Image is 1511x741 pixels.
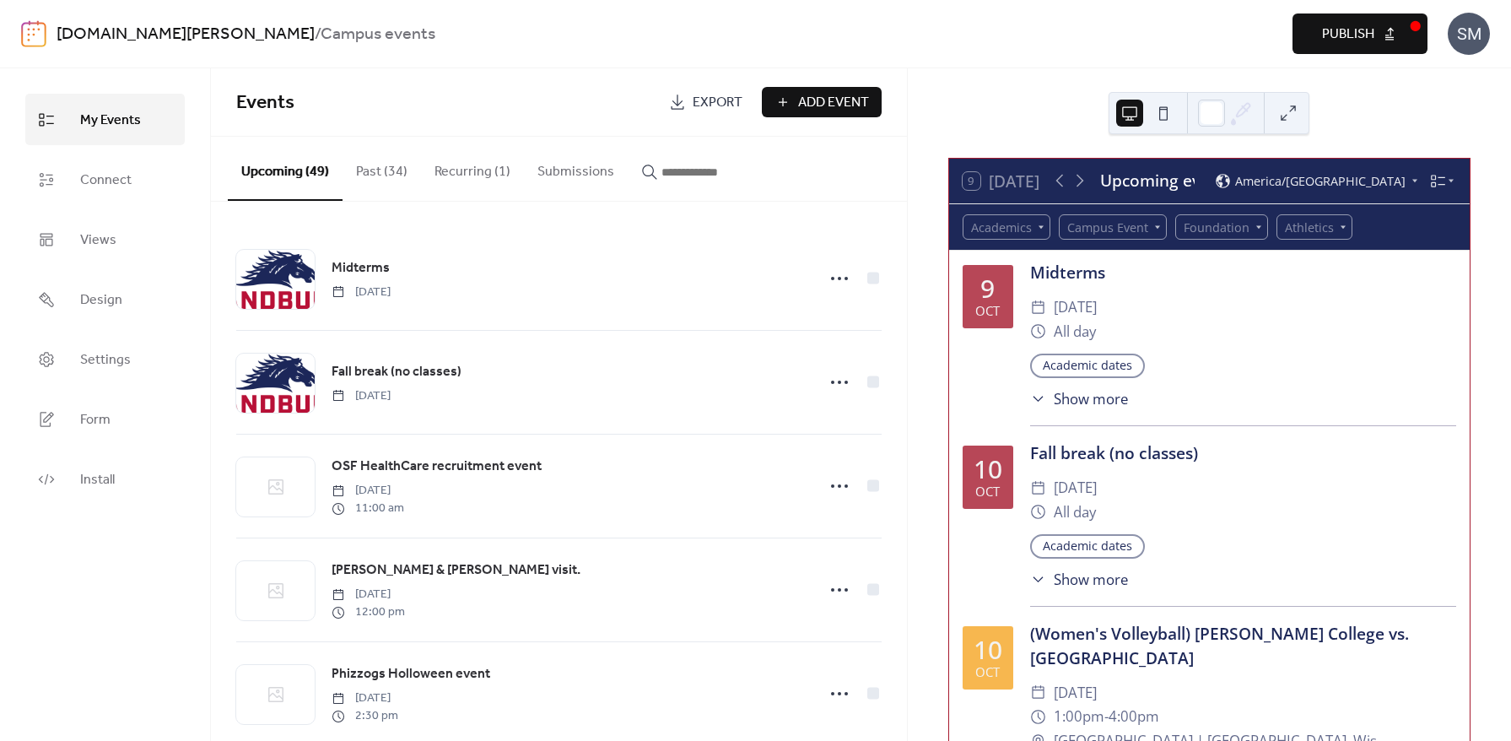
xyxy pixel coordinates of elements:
span: Design [80,287,122,313]
span: Show more [1054,388,1128,409]
span: [DATE] [1054,295,1097,320]
span: Events [236,84,294,122]
div: 10 [974,457,1002,482]
button: Publish [1292,14,1427,54]
a: Connect [25,154,185,205]
a: Design [25,273,185,325]
span: My Events [80,107,141,133]
span: [DATE] [332,482,404,500]
button: Past (34) [343,137,421,199]
img: logo [21,20,46,47]
a: [PERSON_NAME] & [PERSON_NAME] visit. [332,560,580,581]
div: ​ [1030,705,1046,729]
button: ​Show more [1030,569,1129,590]
span: Phizzogs Holloween event [332,664,490,684]
span: Export [693,93,742,113]
div: ​ [1030,320,1046,344]
span: [DATE] [332,690,398,707]
span: 1:00pm [1054,705,1104,729]
span: [DATE] [1054,681,1097,706]
div: Upcoming events [1100,169,1194,193]
a: [DOMAIN_NAME][PERSON_NAME] [57,19,315,51]
a: Settings [25,333,185,385]
b: Campus events [321,19,435,51]
div: 10 [974,637,1002,663]
span: [DATE] [1054,476,1097,500]
a: Form [25,393,185,445]
a: Midterms [332,257,390,279]
a: Phizzogs Holloween event [332,663,490,685]
span: Settings [80,347,131,373]
div: SM [1448,13,1490,55]
div: ​ [1030,388,1046,409]
span: 2:30 pm [332,707,398,725]
div: ​ [1030,476,1046,500]
a: Install [25,453,185,505]
span: Show more [1054,569,1128,590]
span: Fall break (no classes) [332,362,461,382]
a: My Events [25,94,185,145]
div: ​ [1030,681,1046,706]
div: ​ [1030,569,1046,590]
span: All day [1054,500,1096,525]
a: Export [656,87,755,117]
span: 11:00 am [332,500,404,517]
div: Oct [975,485,1000,498]
button: Recurring (1) [421,137,524,199]
div: Oct [975,305,1000,317]
span: [DATE] [332,387,391,405]
b: / [315,19,321,51]
div: Fall break (no classes) [1030,441,1456,466]
span: [DATE] [332,586,405,603]
span: Views [80,227,116,253]
div: Oct [975,666,1000,679]
span: OSF HealthCare recruitment event [332,457,542,477]
div: (Women's Volleyball) [PERSON_NAME] College vs. [GEOGRAPHIC_DATA] [1030,622,1456,671]
div: ​ [1030,295,1046,320]
span: Install [80,467,115,493]
button: Add Event [762,87,882,117]
button: Submissions [524,137,628,199]
button: Upcoming (49) [228,137,343,201]
div: 9 [980,276,995,301]
span: [DATE] [332,284,391,301]
span: 12:00 pm [332,603,405,621]
span: 4:00pm [1109,705,1159,729]
span: [PERSON_NAME] & [PERSON_NAME] visit. [332,560,580,581]
div: ​ [1030,500,1046,525]
a: Views [25,214,185,265]
div: Midterms [1030,261,1456,285]
a: Fall break (no classes) [332,361,461,383]
span: Add Event [798,93,869,113]
span: Midterms [332,258,390,279]
span: Form [80,407,111,433]
span: America/[GEOGRAPHIC_DATA] [1235,176,1406,187]
span: Publish [1322,24,1374,45]
span: - [1104,705,1109,729]
a: OSF HealthCare recruitment event [332,456,542,478]
button: ​Show more [1030,388,1129,409]
span: All day [1054,320,1096,344]
span: Connect [80,167,132,193]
